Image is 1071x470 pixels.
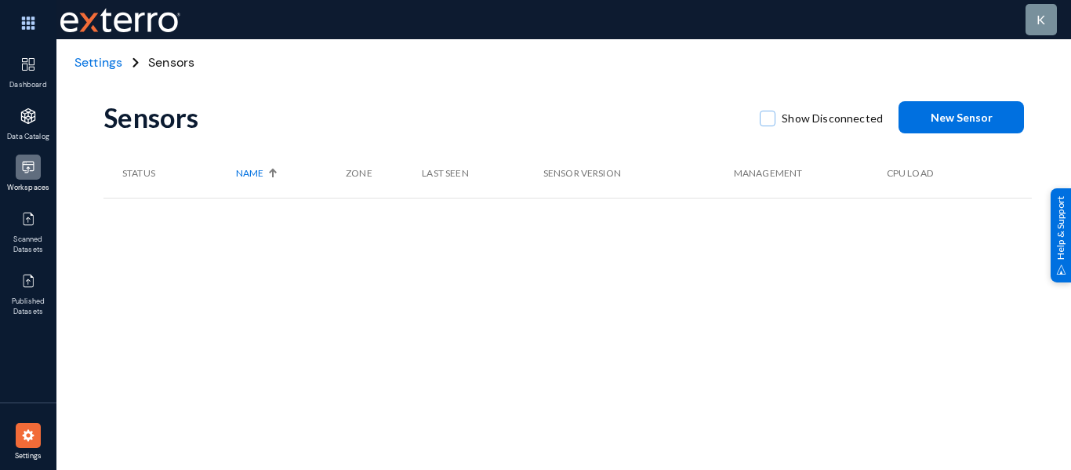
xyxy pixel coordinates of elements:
div: Sensors [103,101,744,133]
th: Status [103,149,236,198]
span: Sensors [148,53,194,72]
span: Settings [74,54,122,71]
span: Scanned Datasets [3,235,54,256]
img: icon-dashboard.svg [20,56,36,72]
span: Dashboard [3,80,54,91]
span: Workspaces [3,183,54,194]
th: CPU Load [887,149,990,198]
th: Zone [346,149,422,198]
div: Help & Support [1051,188,1071,282]
span: Show Disconnected [782,107,883,130]
img: icon-applications.svg [20,108,36,124]
img: exterro-work-mark.svg [60,8,180,32]
img: icon-published.svg [20,273,36,289]
button: New Sensor [899,101,1024,133]
span: Data Catalog [3,132,54,143]
span: Name [236,166,263,180]
th: Management [734,149,887,198]
th: Sensor Version [543,149,734,198]
span: New Sensor [931,111,993,124]
img: icon-published.svg [20,211,36,227]
span: Published Datasets [3,297,54,318]
div: k [1037,10,1045,29]
img: app launcher [5,6,52,40]
span: k [1037,12,1045,27]
th: Last Seen [422,149,543,198]
img: icon-settings.svg [20,428,36,443]
span: Settings [3,451,54,462]
img: help_support.svg [1056,264,1066,275]
img: icon-workspace.svg [20,159,36,175]
div: Name [236,166,338,180]
span: Exterro [56,4,178,36]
